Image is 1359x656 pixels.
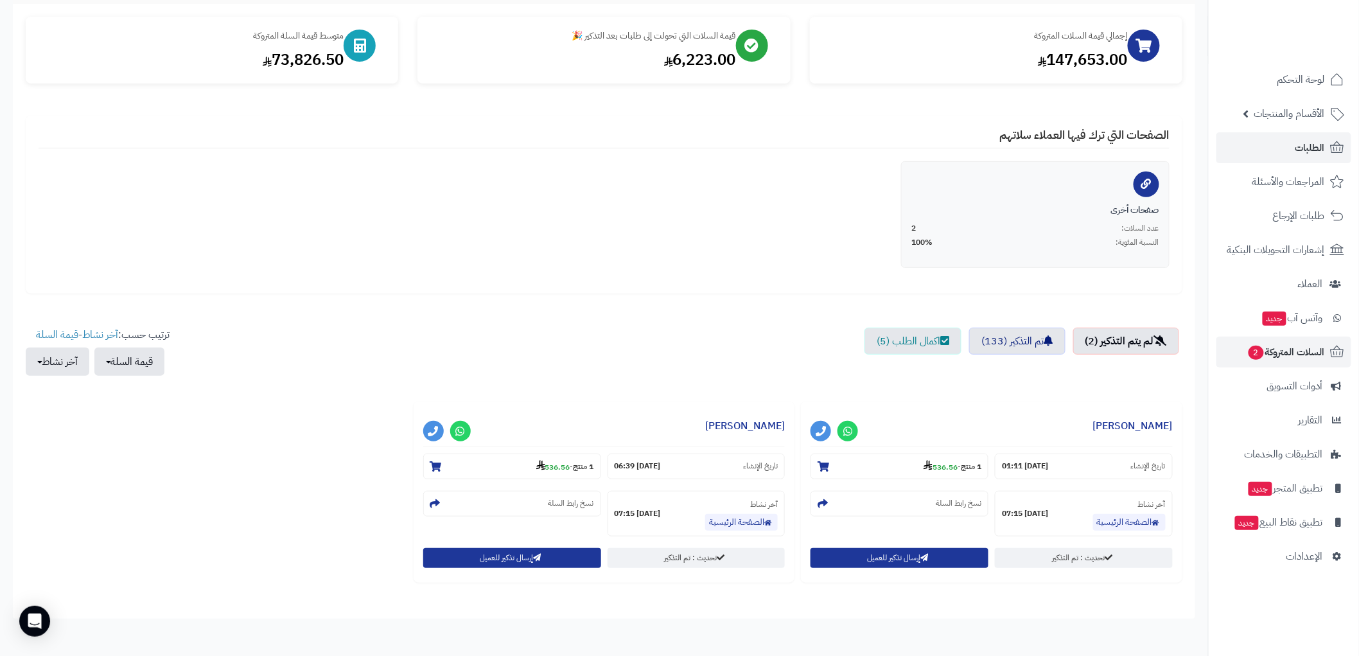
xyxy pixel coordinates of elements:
[1116,237,1159,248] span: النسبة المئوية:
[39,49,344,71] div: 73,826.50
[1235,516,1259,530] span: جديد
[1247,343,1325,361] span: السلات المتروكة
[1093,418,1173,434] a: [PERSON_NAME]
[1267,377,1323,395] span: أدوات التسويق
[823,30,1128,42] div: إجمالي قيمة السلات المتروكة
[811,548,988,568] button: إرسال تذكير للعميل
[1002,461,1048,472] strong: [DATE] 01:11
[1252,173,1325,191] span: المراجعات والأسئلة
[969,328,1065,355] a: تم التذكير (133)
[1216,64,1351,95] a: لوحة التحكم
[26,328,170,376] ul: ترتيب حسب: -
[995,548,1173,568] a: تحديث : تم التذكير
[1227,241,1325,259] span: إشعارات التحويلات البنكية
[1277,71,1325,89] span: لوحة التحكم
[1216,132,1351,163] a: الطلبات
[423,491,601,517] section: نسخ رابط السلة
[94,348,164,376] button: قيمة السلة
[26,348,89,376] button: آخر نشاط
[1245,445,1323,463] span: التطبيقات والخدمات
[1073,328,1179,355] a: لم يتم التذكير (2)
[1216,200,1351,231] a: طلبات الإرجاع
[1286,547,1323,565] span: الإعدادات
[961,461,981,473] strong: 1 منتج
[911,223,916,234] span: 2
[1298,275,1323,293] span: العملاء
[823,49,1128,71] div: 147,653.00
[39,129,1170,148] h4: الصفحات التي ترك فيها العملاء سلاتهم
[36,327,78,342] a: قيمة السلة
[1093,514,1166,531] a: الصفحة الرئيسية
[1247,479,1323,497] span: تطبيق المتجر
[548,498,594,509] small: نسخ رابط السلة
[1216,541,1351,572] a: الإعدادات
[1122,223,1159,234] span: عدد السلات:
[1002,508,1048,519] strong: [DATE] 07:15
[1216,303,1351,333] a: وآتس آبجديد
[536,461,570,473] strong: 536.56
[811,454,988,479] section: 1 منتج-536.56
[430,49,735,71] div: 6,223.00
[1216,439,1351,470] a: التطبيقات والخدمات
[1216,235,1351,265] a: إشعارات التحويلات البنكية
[536,460,594,473] small: -
[574,461,594,473] strong: 1 منتج
[1299,411,1323,429] span: التقارير
[82,327,118,342] a: آخر نشاط
[1263,312,1286,326] span: جديد
[811,491,988,517] section: نسخ رابط السلة
[705,514,778,531] a: الصفحة الرئيسية
[705,418,785,434] a: [PERSON_NAME]
[39,30,344,42] div: متوسط قيمة السلة المتروكة
[1216,371,1351,402] a: أدوات التسويق
[911,204,1159,217] div: صفحات أخرى
[1216,405,1351,436] a: التقارير
[1295,139,1325,157] span: الطلبات
[864,328,961,355] a: اكمال الطلب (5)
[1254,105,1325,123] span: الأقسام والمنتجات
[911,237,933,248] span: 100%
[19,606,50,637] div: Open Intercom Messenger
[1138,499,1166,510] small: آخر نشاط
[1261,309,1323,327] span: وآتس آب
[1216,337,1351,368] a: السلات المتروكة2
[1216,473,1351,504] a: تطبيق المتجرجديد
[608,548,785,568] a: تحديث : تم التذكير
[423,548,601,568] button: إرسال تذكير للعميل
[615,461,661,472] strong: [DATE] 06:39
[1249,482,1272,496] span: جديد
[1249,346,1264,360] span: 2
[1216,507,1351,538] a: تطبيق نقاط البيعجديد
[1216,269,1351,299] a: العملاء
[1273,207,1325,225] span: طلبات الإرجاع
[750,499,778,510] small: آخر نشاط
[936,498,981,509] small: نسخ رابط السلة
[1216,166,1351,197] a: المراجعات والأسئلة
[1234,513,1323,531] span: تطبيق نقاط البيع
[743,461,778,472] small: تاريخ الإنشاء
[615,508,661,519] strong: [DATE] 07:15
[423,454,601,479] section: 1 منتج-536.56
[430,30,735,42] div: قيمة السلات التي تحولت إلى طلبات بعد التذكير 🎉
[1131,461,1166,472] small: تاريخ الإنشاء
[924,460,981,473] small: -
[924,461,958,473] strong: 536.56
